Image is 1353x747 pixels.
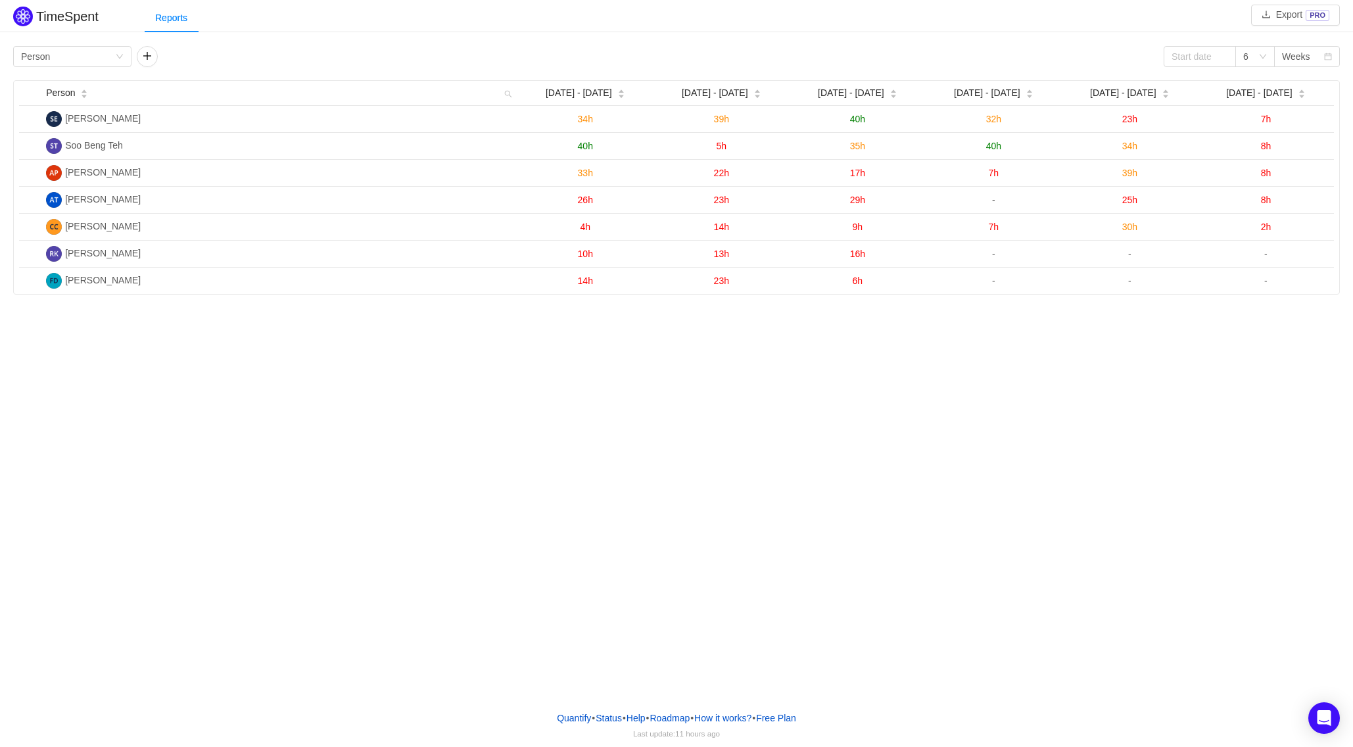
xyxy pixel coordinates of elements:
[617,93,625,97] i: icon: caret-down
[850,141,865,151] span: 35h
[65,194,141,205] span: [PERSON_NAME]
[989,168,999,178] span: 7h
[1162,88,1169,92] i: icon: caret-up
[578,249,593,259] span: 10h
[1026,88,1033,92] i: icon: caret-up
[850,114,865,124] span: 40h
[1261,195,1271,205] span: 8h
[1264,276,1268,286] span: -
[690,713,694,723] span: •
[13,7,33,26] img: Quantify logo
[65,275,141,285] span: [PERSON_NAME]
[992,276,995,286] span: -
[650,708,691,728] a: Roadmap
[21,47,50,66] div: Person
[753,88,761,92] i: icon: caret-up
[65,221,141,231] span: [PERSON_NAME]
[714,114,729,124] span: 39h
[578,168,593,178] span: 33h
[1026,93,1033,97] i: icon: caret-down
[46,86,75,100] span: Person
[986,141,1001,151] span: 40h
[595,708,623,728] a: Status
[954,86,1020,100] span: [DATE] - [DATE]
[580,222,590,232] span: 4h
[145,3,198,33] div: Reports
[36,9,99,24] h2: TimeSpent
[1122,141,1137,151] span: 34h
[1162,93,1169,97] i: icon: caret-down
[1026,87,1033,97] div: Sort
[714,276,729,286] span: 23h
[578,141,593,151] span: 40h
[850,195,865,205] span: 29h
[992,195,995,205] span: -
[1298,88,1305,92] i: icon: caret-up
[81,88,88,92] i: icon: caret-up
[1261,141,1271,151] span: 8h
[592,713,595,723] span: •
[46,165,62,181] img: AP
[578,195,593,205] span: 26h
[1090,86,1156,100] span: [DATE] - [DATE]
[46,192,62,208] img: AT
[714,222,729,232] span: 14h
[752,713,755,723] span: •
[1122,195,1137,205] span: 25h
[1261,168,1271,178] span: 8h
[694,708,752,728] button: How it works?
[1226,86,1293,100] span: [DATE] - [DATE]
[1122,168,1137,178] span: 39h
[992,249,995,259] span: -
[1308,702,1340,734] div: Open Intercom Messenger
[714,168,729,178] span: 22h
[1298,93,1305,97] i: icon: caret-down
[675,729,720,738] span: 11 hours ago
[499,81,517,105] i: icon: search
[556,708,592,728] a: Quantify
[853,222,863,232] span: 9h
[714,195,729,205] span: 23h
[646,713,650,723] span: •
[989,222,999,232] span: 7h
[1282,47,1310,66] div: Weeks
[116,53,124,62] i: icon: down
[753,87,761,97] div: Sort
[1298,87,1306,97] div: Sort
[46,246,62,262] img: RK
[850,249,865,259] span: 16h
[1122,114,1137,124] span: 23h
[46,111,62,127] img: SE
[1251,5,1340,26] button: icon: downloadExportPRO
[1264,249,1268,259] span: -
[65,113,141,124] span: [PERSON_NAME]
[46,219,62,235] img: CC
[578,276,593,286] span: 14h
[617,88,625,92] i: icon: caret-up
[755,708,797,728] button: Free Plan
[1261,114,1271,124] span: 7h
[626,708,646,728] a: Help
[1122,222,1137,232] span: 30h
[986,114,1001,124] span: 32h
[717,141,727,151] span: 5h
[1162,87,1170,97] div: Sort
[1259,53,1267,62] i: icon: down
[1128,249,1131,259] span: -
[65,140,123,151] span: Soo Beng Teh
[1243,47,1248,66] div: 6
[46,138,62,154] img: SB
[546,86,612,100] span: [DATE] - [DATE]
[682,86,748,100] span: [DATE] - [DATE]
[81,93,88,97] i: icon: caret-down
[80,87,88,97] div: Sort
[818,86,884,100] span: [DATE] - [DATE]
[633,729,720,738] span: Last update:
[617,87,625,97] div: Sort
[1324,53,1332,62] i: icon: calendar
[890,87,897,97] div: Sort
[46,273,62,289] img: FD
[850,168,865,178] span: 17h
[890,88,897,92] i: icon: caret-up
[890,93,897,97] i: icon: caret-down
